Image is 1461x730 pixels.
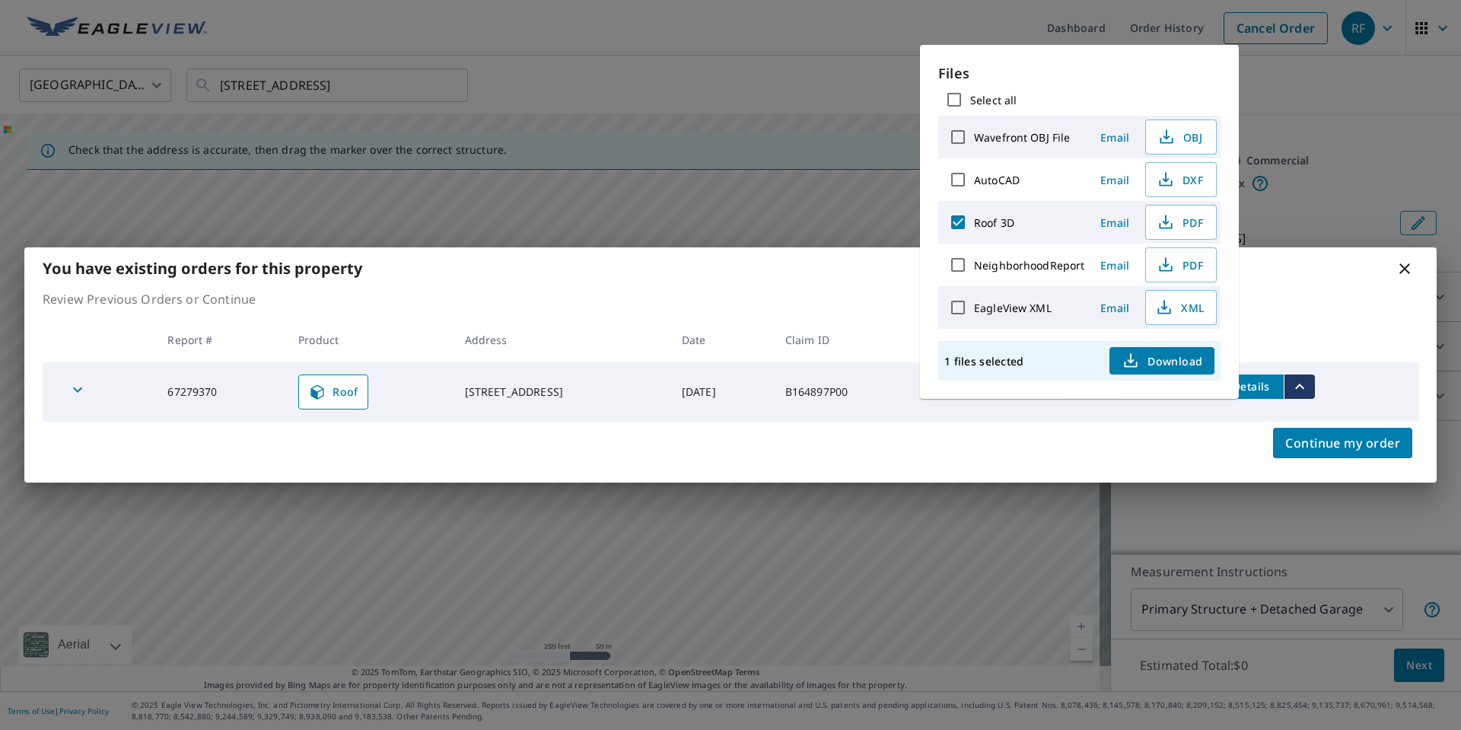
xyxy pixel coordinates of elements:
span: DXF [1155,171,1204,189]
span: PDF [1155,256,1204,274]
a: Roof [298,375,368,410]
button: Email [1090,253,1139,277]
button: DXF [1145,162,1217,197]
p: Files [938,63,1221,84]
button: Download [1109,347,1214,375]
th: Report # [155,317,286,362]
span: Details [1229,379,1275,394]
span: OBJ [1155,128,1204,146]
label: AutoCAD [974,173,1020,187]
button: Email [1090,296,1139,320]
th: Address [453,317,670,362]
button: Email [1090,126,1139,149]
span: Email [1097,130,1133,145]
td: [DATE] [670,362,773,422]
span: Roof [308,383,358,401]
div: [STREET_ADDRESS] [465,384,657,400]
button: Email [1090,168,1139,192]
th: Date [670,317,773,362]
label: Select all [970,93,1017,107]
b: You have existing orders for this property [43,258,362,279]
span: PDF [1155,213,1204,231]
label: EagleView XML [974,301,1052,315]
td: 67279370 [155,362,286,422]
span: Email [1097,258,1133,273]
span: Download [1122,352,1202,370]
span: XML [1155,298,1204,317]
button: Continue my order [1273,428,1412,458]
button: filesDropdownBtn-67279370 [1284,375,1315,399]
td: B164897P00 [773,362,927,422]
p: 1 files selected [944,354,1023,368]
button: detailsBtn-67279370 [1220,375,1284,399]
span: Email [1097,215,1133,230]
span: Email [1097,301,1133,315]
button: PDF [1145,205,1217,240]
label: Wavefront OBJ File [974,130,1070,145]
button: PDF [1145,247,1217,282]
button: Email [1090,211,1139,234]
span: Continue my order [1285,432,1400,454]
th: Product [286,317,452,362]
label: Roof 3D [974,215,1014,230]
label: NeighborhoodReport [974,258,1084,273]
p: Review Previous Orders or Continue [43,290,1418,308]
button: OBJ [1145,120,1217,155]
button: XML [1145,290,1217,325]
span: Email [1097,173,1133,187]
th: Claim ID [773,317,927,362]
